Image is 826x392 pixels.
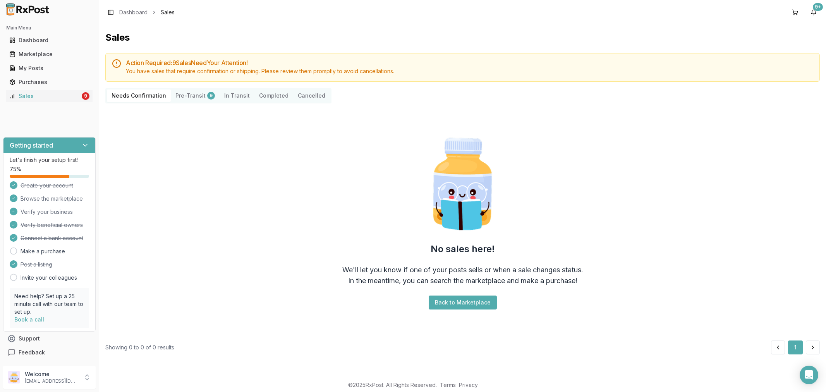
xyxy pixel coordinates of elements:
div: Marketplace [9,50,89,58]
button: Dashboard [3,34,96,46]
img: User avatar [8,371,20,383]
h2: Main Menu [6,25,93,31]
button: Feedback [3,346,96,359]
div: You have sales that require confirmation or shipping. Please review them promptly to avoid cancel... [126,67,813,75]
button: Marketplace [3,48,96,60]
p: Welcome [25,370,79,378]
div: 9 [207,92,215,100]
a: Invite your colleagues [21,274,77,282]
button: 1 [788,340,803,354]
a: Dashboard [119,9,148,16]
a: Privacy [459,382,478,388]
a: Dashboard [6,33,93,47]
button: Pre-Transit [171,89,220,102]
a: Terms [440,382,456,388]
div: Sales [9,92,80,100]
p: Need help? Set up a 25 minute call with our team to set up. [14,292,84,316]
a: Sales9 [6,89,93,103]
a: My Posts [6,61,93,75]
img: RxPost Logo [3,3,53,15]
span: Post a listing [21,261,52,268]
a: Marketplace [6,47,93,61]
a: Make a purchase [21,248,65,255]
span: 75 % [10,165,21,173]
span: Connect a bank account [21,234,83,242]
button: Completed [254,89,293,102]
span: Sales [161,9,175,16]
div: My Posts [9,64,89,72]
a: Book a call [14,316,44,323]
button: My Posts [3,62,96,74]
button: Sales9 [3,90,96,102]
nav: breadcrumb [119,9,175,16]
div: 9+ [813,3,823,11]
span: Feedback [19,349,45,356]
div: Showing 0 to 0 of 0 results [105,344,174,351]
button: Support [3,332,96,346]
span: Verify beneficial owners [21,221,83,229]
p: [EMAIL_ADDRESS][DOMAIN_NAME] [25,378,79,384]
h5: Action Required: 9 Sale s Need Your Attention! [126,60,813,66]
h1: Sales [105,31,820,44]
span: Verify your business [21,208,73,216]
div: Purchases [9,78,89,86]
button: 9+ [807,6,820,19]
div: In the meantime, you can search the marketplace and make a purchase! [348,275,577,286]
span: Browse the marketplace [21,195,83,203]
div: Open Intercom Messenger [800,366,818,384]
h2: No sales here! [431,243,495,255]
button: Needs Confirmation [107,89,171,102]
button: Cancelled [293,89,330,102]
div: We'll let you know if one of your posts sells or when a sale changes status. [342,265,583,275]
span: Create your account [21,182,73,189]
img: Smart Pill Bottle [413,134,512,234]
a: Purchases [6,75,93,89]
p: Let's finish your setup first! [10,156,89,164]
button: Back to Marketplace [429,296,497,309]
h3: Getting started [10,141,53,150]
button: Purchases [3,76,96,88]
div: 9 [82,92,89,100]
button: In Transit [220,89,254,102]
div: Dashboard [9,36,89,44]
